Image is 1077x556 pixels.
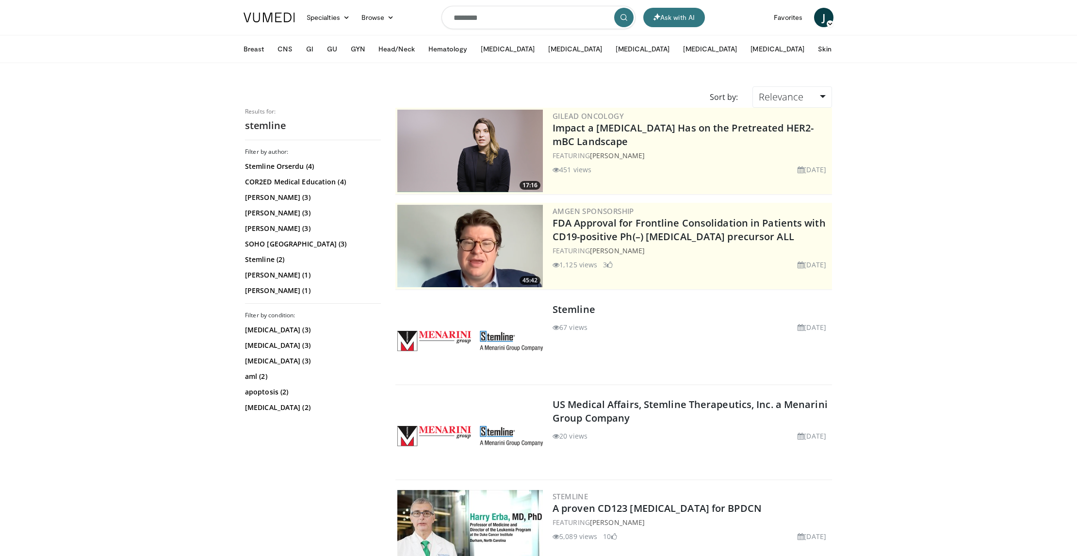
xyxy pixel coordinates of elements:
li: [DATE] [798,531,826,541]
span: Relevance [759,90,803,103]
button: CNS [272,39,298,59]
div: Sort by: [702,86,745,108]
a: Gilead Oncology [553,111,624,121]
li: [DATE] [798,322,826,332]
button: GI [300,39,319,59]
a: COR2ED Medical Education (4) [245,177,378,187]
button: [MEDICAL_DATA] [475,39,540,59]
img: VuMedi Logo [244,13,295,22]
a: FDA Approval for Frontline Consolidation in Patients with CD19-positive Ph(–) [MEDICAL_DATA] prec... [553,216,826,243]
a: [PERSON_NAME] (3) [245,224,378,233]
button: Skin [812,39,837,59]
a: Impact a [MEDICAL_DATA] Has on the Pretreated HER2- mBC Landscape [553,121,814,148]
li: 67 views [553,322,587,332]
li: 1,125 views [553,260,597,270]
a: [PERSON_NAME] [590,518,645,527]
li: [DATE] [798,260,826,270]
a: [MEDICAL_DATA] (3) [245,356,378,366]
a: Favorites [768,8,808,27]
h3: Filter by author: [245,148,381,156]
a: 17:16 [397,110,543,192]
button: GYN [345,39,371,59]
button: [MEDICAL_DATA] [677,39,743,59]
li: 10 [603,531,617,541]
a: Stemline [553,303,595,316]
a: Specialties [301,8,356,27]
img: 37b1f331-dad8-42d1-a0d6-86d758bc13f3.png.300x170_q85_crop-smart_upscale.png [397,110,543,192]
a: [PERSON_NAME] (3) [245,208,378,218]
a: Relevance [752,86,832,108]
a: [PERSON_NAME] (1) [245,270,378,280]
a: Stemline [553,491,588,501]
a: apoptosis (2) [245,387,378,397]
input: Search topics, interventions [441,6,636,29]
div: FEATURING [553,150,830,161]
li: 3 [603,260,613,270]
button: GU [321,39,343,59]
button: Hematology [423,39,473,59]
button: Breast [238,39,270,59]
a: [MEDICAL_DATA] (3) [245,341,378,350]
button: Ask with AI [643,8,705,27]
li: 451 views [553,164,591,175]
button: [MEDICAL_DATA] [745,39,810,59]
a: Stemline (2) [245,255,378,264]
li: [DATE] [798,164,826,175]
a: aml (2) [245,372,378,381]
li: 20 views [553,431,587,441]
li: 5,089 views [553,531,597,541]
a: [MEDICAL_DATA] (3) [245,325,378,335]
div: FEATURING [553,245,830,256]
a: J [814,8,833,27]
p: Results for: [245,108,381,115]
span: 45:42 [520,276,540,285]
a: SOHO [GEOGRAPHIC_DATA] (3) [245,239,378,249]
a: 45:42 [397,205,543,287]
a: [PERSON_NAME] [590,151,645,160]
a: US Medical Affairs, Stemline Therapeutics, Inc. a Menarini Group Company [553,398,828,425]
h2: stemline [245,119,381,132]
a: [PERSON_NAME] [590,246,645,255]
button: [MEDICAL_DATA] [610,39,675,59]
a: Browse [356,8,400,27]
a: Stemline Orserdu (4) [245,162,378,171]
a: A proven CD123 [MEDICAL_DATA] for BPDCN [553,502,762,515]
img: 0487cae3-be8e-480d-8894-c5ed9a1cba93.png.300x170_q85_crop-smart_upscale.png [397,205,543,287]
a: [PERSON_NAME] (3) [245,193,378,202]
button: Head/Neck [373,39,421,59]
h3: Filter by condition: [245,311,381,319]
img: US Medical Affairs, Stemline Therapeutics, Inc. a Menarini Group Company [397,426,543,446]
a: [MEDICAL_DATA] (2) [245,403,378,412]
a: Amgen Sponsorship [553,206,634,216]
span: 17:16 [520,181,540,190]
div: FEATURING [553,517,830,527]
button: [MEDICAL_DATA] [542,39,608,59]
img: Stemline [397,331,543,351]
a: [PERSON_NAME] (1) [245,286,378,295]
li: [DATE] [798,431,826,441]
